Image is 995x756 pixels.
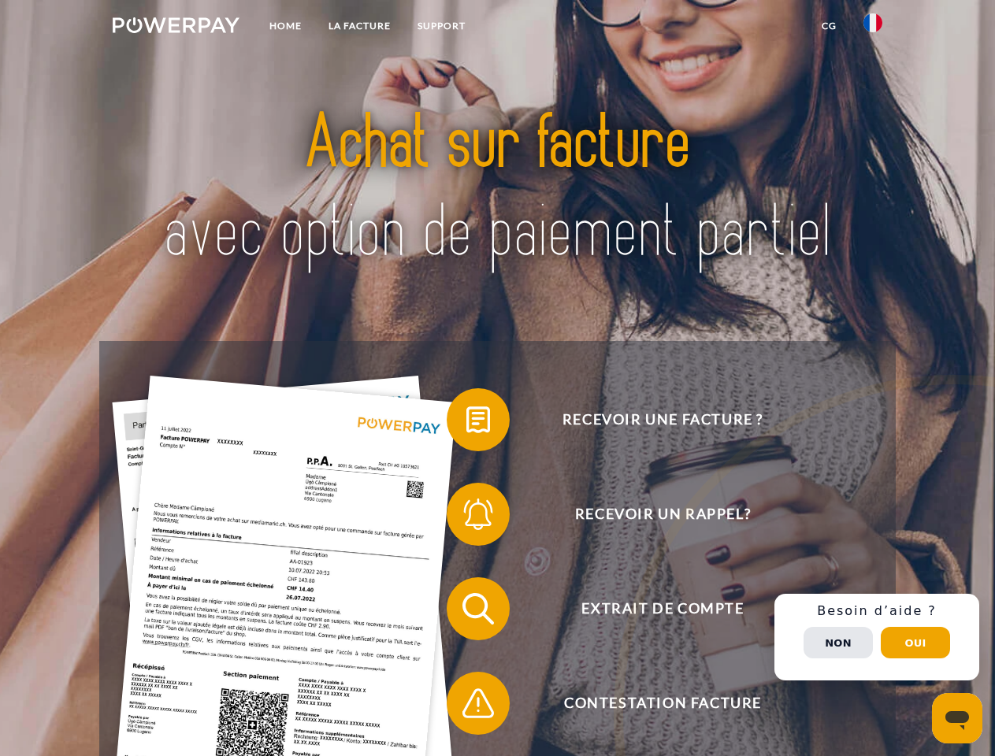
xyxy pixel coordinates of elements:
a: CG [808,12,850,40]
iframe: Bouton de lancement de la fenêtre de messagerie [932,693,982,743]
button: Contestation Facture [447,672,856,735]
span: Recevoir un rappel? [470,483,856,546]
span: Contestation Facture [470,672,856,735]
img: qb_warning.svg [459,684,498,723]
div: Schnellhilfe [774,594,979,680]
button: Extrait de compte [447,577,856,640]
img: title-powerpay_fr.svg [150,76,845,302]
img: qb_bell.svg [459,495,498,534]
button: Recevoir une facture ? [447,388,856,451]
span: Extrait de compte [470,577,856,640]
button: Non [804,627,873,658]
a: Support [404,12,479,40]
a: Home [256,12,315,40]
img: qb_bill.svg [459,400,498,439]
img: logo-powerpay-white.svg [113,17,239,33]
span: Recevoir une facture ? [470,388,856,451]
a: LA FACTURE [315,12,404,40]
h3: Besoin d’aide ? [784,603,970,619]
img: fr [863,13,882,32]
button: Oui [881,627,950,658]
img: qb_search.svg [459,589,498,628]
button: Recevoir un rappel? [447,483,856,546]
